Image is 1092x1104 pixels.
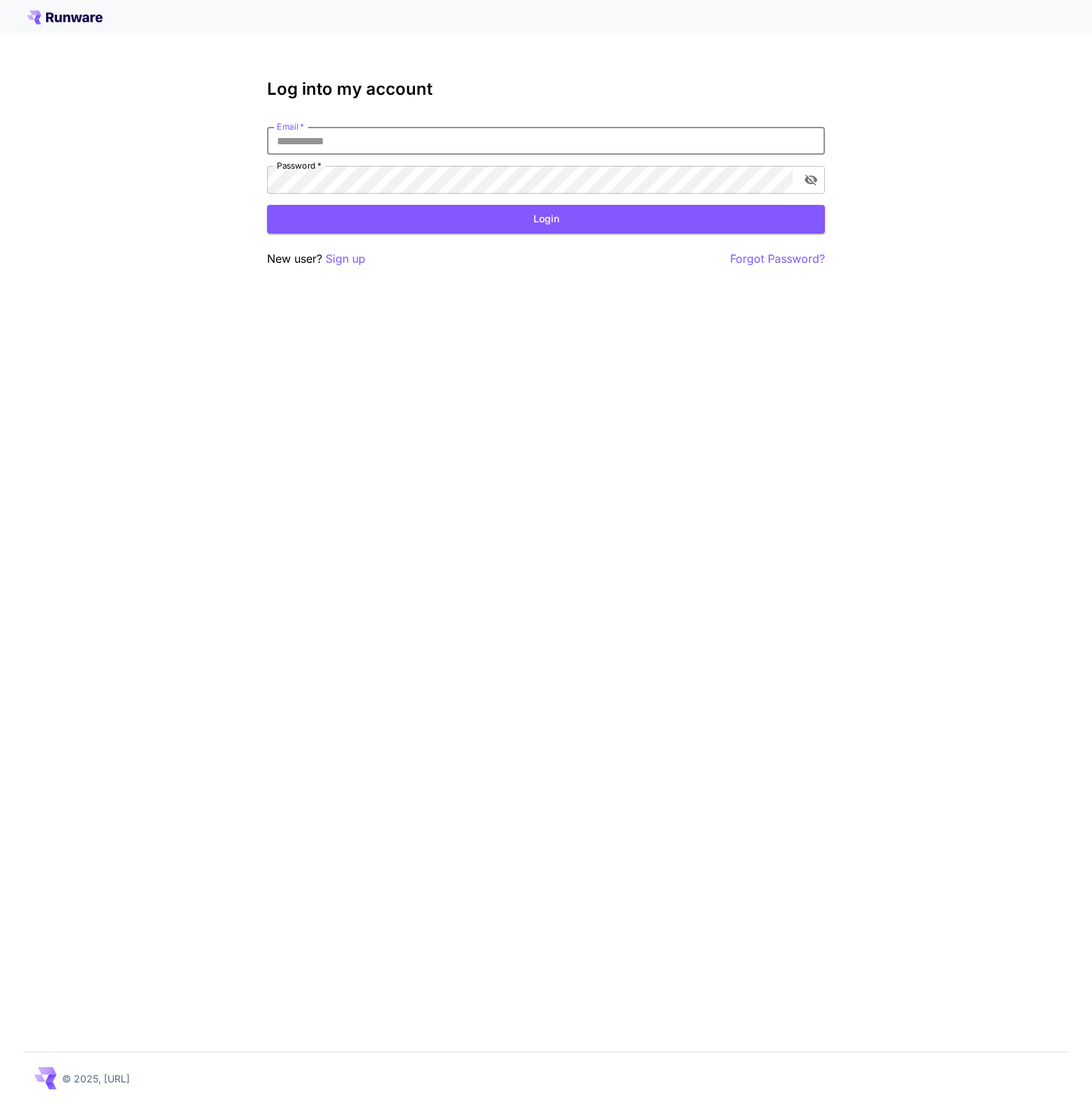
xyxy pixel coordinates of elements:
[267,205,825,233] button: Login
[277,121,304,132] label: Email
[277,160,321,171] label: Password
[730,250,825,268] button: Forgot Password?
[62,1071,130,1086] p: © 2025, [URL]
[267,250,365,268] p: New user?
[798,167,824,192] button: toggle password visibility
[326,250,365,268] button: Sign up
[267,79,825,99] h3: Log into my account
